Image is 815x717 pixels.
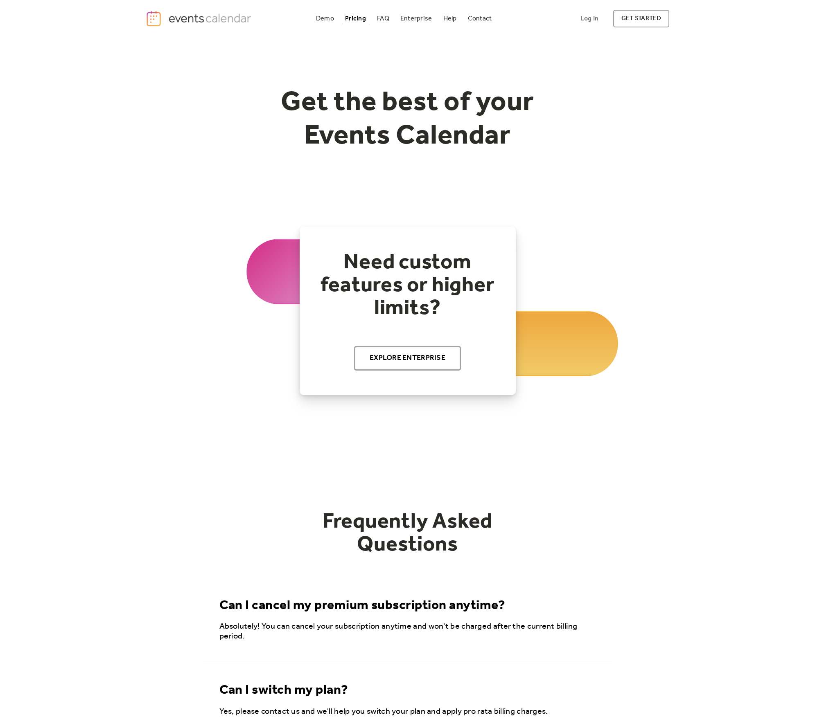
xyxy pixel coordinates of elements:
a: get started [613,10,669,27]
h2: Frequently Asked Questions [293,510,522,556]
div: Can I switch my plan? [219,683,348,698]
div: Contact [468,16,492,21]
a: Demo [313,13,337,24]
a: Help [440,13,460,24]
a: Contact [465,13,495,24]
div: Pricing [345,16,366,21]
div: Demo [316,16,334,21]
div: Enterprise [400,16,432,21]
div: Help [443,16,457,21]
a: Enterprise [397,13,435,24]
div: Can I cancel my premium subscription anytime? [219,598,506,614]
a: FAQ [374,13,393,24]
a: Explore Enterprise [354,346,461,371]
p: Yes, please contact us and we'll help you switch your plan and apply pro rata billing charges. [219,707,599,717]
h2: Need custom features or higher limits? [316,251,499,320]
a: Log In [572,10,607,27]
p: Absolutely! You can cancel your subscription anytime and won't be charged after the current billi... [219,622,599,641]
a: Pricing [342,13,369,24]
h1: Get the best of your Events Calendar [251,86,565,153]
div: FAQ [377,16,389,21]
